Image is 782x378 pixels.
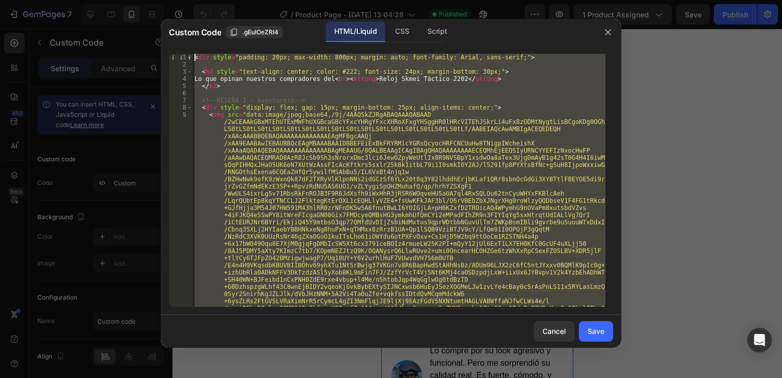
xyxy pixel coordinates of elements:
[579,321,613,342] button: Save
[169,68,193,75] div: 3
[49,132,100,141] span: ⭐️⭐️⭐️⭐️⭐️
[169,54,193,61] div: 1
[419,22,455,42] div: Script
[49,46,97,54] span: ⭐️⭐️⭐️⭐️☆
[326,22,385,42] div: HTML/Liquid
[169,82,193,90] div: 5
[169,75,193,82] div: 4
[10,239,34,269] img: Cliente 4
[49,56,182,118] p: Lo uso cuando salgo con mis hijos al campo. La cuerda y la brújula me han sido útiles. Me encanta...
[542,326,566,337] div: Cancel
[534,321,575,342] button: Cancel
[747,328,772,352] div: Open Intercom Messenger
[10,66,41,96] img: Cliente 2
[10,331,41,362] img: Cliente 5
[49,143,182,204] p: Se lo regalé a mi hijo para su cumpleaños. Le fascinó. Dice que se siente como un explorador con ...
[41,219,93,227] span: ⭐️⭐️⭐️⭐️⭐️
[41,229,182,291] p: Este reloj ha subido conmigo a varias montañas. La brújula y el silbato son muy útiles. Lo mejor:...
[49,305,100,314] span: ⭐️⭐️⭐️⭐️⭐️
[169,104,193,111] div: 8
[225,26,283,38] button: .gEulOeZRI4
[169,97,193,104] div: 7
[387,22,417,42] div: CSS
[169,90,193,97] div: 6
[10,152,41,183] img: Cliente mujer
[169,26,221,38] span: Custom Code
[242,28,278,37] span: .gEulOeZRI4
[169,61,193,68] div: 2
[588,326,604,337] div: Save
